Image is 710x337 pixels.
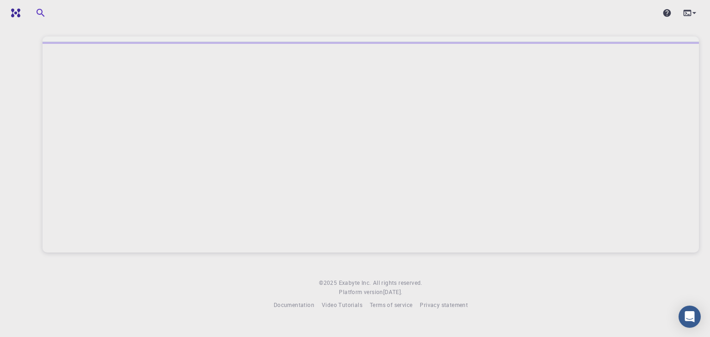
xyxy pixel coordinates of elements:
a: Exabyte Inc. [339,278,371,288]
a: Documentation [274,301,314,310]
span: Video Tutorials [322,301,362,308]
img: logo [7,8,20,18]
span: All rights reserved. [373,278,422,288]
span: Exabyte Inc. [339,279,371,286]
a: Privacy statement [420,301,468,310]
a: Terms of service [370,301,412,310]
span: Terms of service [370,301,412,308]
span: Documentation [274,301,314,308]
span: Privacy statement [420,301,468,308]
div: Open Intercom Messenger [679,306,701,328]
a: [DATE]. [383,288,403,297]
span: © 2025 [319,278,338,288]
span: [DATE] . [383,288,403,295]
a: Video Tutorials [322,301,362,310]
span: Platform version [339,288,383,297]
